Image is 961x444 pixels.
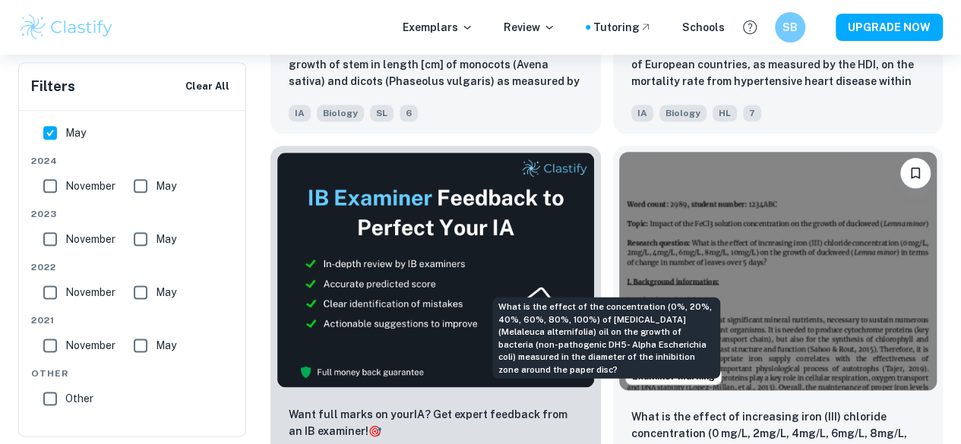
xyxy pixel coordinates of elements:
[31,207,235,221] span: 2023
[31,76,75,97] h6: Filters
[900,158,931,188] button: Bookmark
[317,105,364,121] span: Biology
[289,406,583,439] p: Want full marks on your IA ? Get expert feedback from an IB examiner!
[593,19,652,36] a: Tutoring
[182,75,233,98] button: Clear All
[156,284,176,301] span: May
[156,337,176,354] span: May
[289,39,583,91] p: How does the presence of earthworms influence the growth of stem in length [cm] of monocots (Aven...
[65,124,86,141] span: May
[631,39,925,91] p: What is the effect of the socio-economic development of European countries, as measured by the HD...
[775,12,805,43] button: SB
[403,19,473,36] p: Exemplars
[743,105,761,121] span: 7
[682,19,725,36] a: Schools
[631,105,653,121] span: IA
[65,284,115,301] span: November
[65,231,115,247] span: November
[156,178,176,194] span: May
[368,425,381,437] span: 🎯
[782,19,799,36] h6: SB
[31,313,235,327] span: 2021
[836,14,943,41] button: UPGRADE NOW
[31,260,235,274] span: 2022
[156,231,176,247] span: May
[619,152,937,390] img: Biology IA example thumbnail: What is the effect of increasing iron (I
[713,105,737,121] span: HL
[31,154,235,168] span: 2024
[504,19,555,36] p: Review
[18,12,115,43] img: Clastify logo
[492,297,720,378] div: What is the effect of the concentration (0%, 20%, 40%, 60%, 80%, 100%) of [MEDICAL_DATA] (Melaleu...
[289,105,311,121] span: IA
[737,14,763,40] button: Help and Feedback
[277,152,595,388] img: Thumbnail
[65,178,115,194] span: November
[31,367,235,380] span: Other
[65,337,115,354] span: November
[400,105,418,121] span: 6
[659,105,707,121] span: Biology
[370,105,394,121] span: SL
[65,390,93,407] span: Other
